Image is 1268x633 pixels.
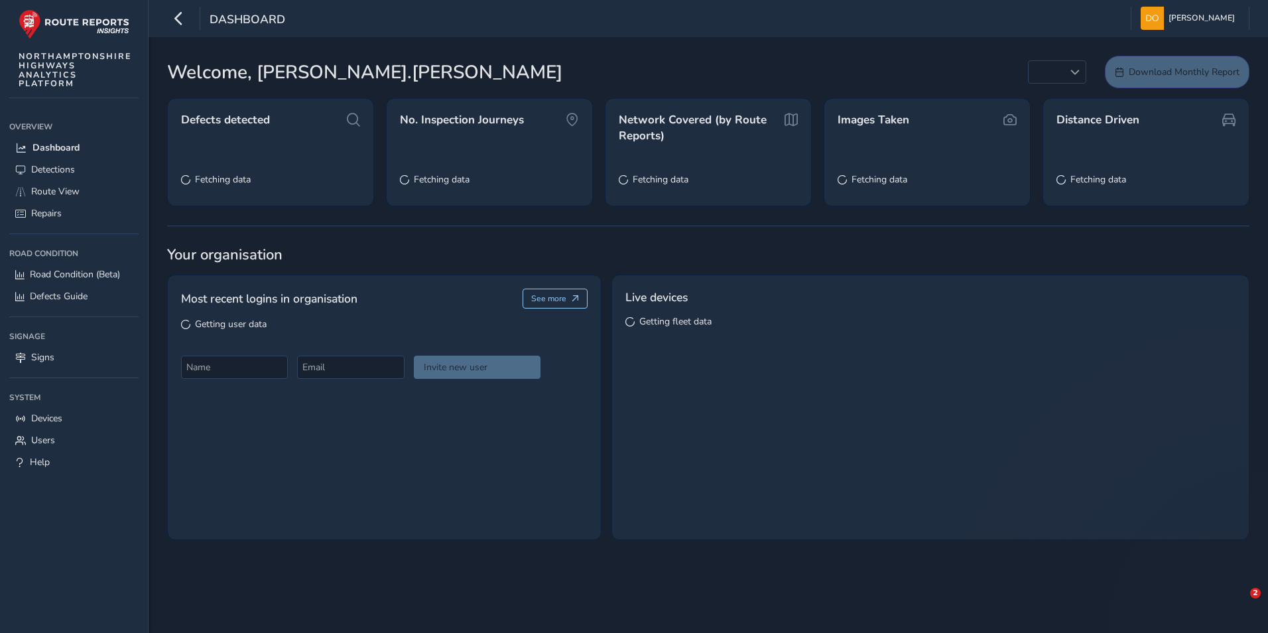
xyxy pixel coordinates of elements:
a: Repairs [9,202,139,224]
img: rr logo [19,9,129,39]
span: Users [31,434,55,447]
span: Distance Driven [1056,112,1139,128]
a: Signs [9,346,139,368]
a: Dashboard [9,137,139,159]
iframe: Intercom live chat [1223,588,1255,620]
span: Getting user data [195,318,267,330]
button: [PERSON_NAME] [1141,7,1239,30]
span: Network Covered (by Route Reports) [619,112,780,143]
button: See more [523,289,588,309]
span: Dashboard [210,11,285,30]
span: Fetching data [633,173,688,186]
a: Route View [9,180,139,202]
span: Fetching data [852,173,907,186]
span: [PERSON_NAME] [1169,7,1235,30]
span: Route View [31,185,80,198]
span: Help [30,456,50,468]
span: Signs [31,351,54,364]
input: Name [181,356,288,379]
span: Road Condition (Beta) [30,268,120,281]
span: See more [531,293,566,304]
span: NORTHAMPTONSHIRE HIGHWAYS ANALYTICS PLATFORM [19,52,132,88]
span: Welcome, [PERSON_NAME].[PERSON_NAME] [167,58,562,86]
input: Email [297,356,404,379]
span: Defects Guide [30,290,88,303]
div: Signage [9,326,139,346]
span: Fetching data [195,173,251,186]
a: Devices [9,407,139,429]
span: Fetching data [414,173,470,186]
span: Defects detected [181,112,270,128]
a: Road Condition (Beta) [9,263,139,285]
span: Detections [31,163,75,176]
span: Your organisation [167,245,1249,265]
a: Users [9,429,139,451]
span: Fetching data [1070,173,1126,186]
div: Overview [9,117,139,137]
a: Detections [9,159,139,180]
span: Devices [31,412,62,425]
img: diamond-layout [1141,7,1164,30]
a: Help [9,451,139,473]
span: Most recent logins in organisation [181,290,357,307]
div: Road Condition [9,244,139,263]
span: Getting fleet data [639,315,712,328]
span: 2 [1250,588,1261,598]
a: Defects Guide [9,285,139,307]
span: Dashboard [32,141,80,154]
div: System [9,387,139,407]
span: Images Taken [838,112,909,128]
span: No. Inspection Journeys [400,112,524,128]
span: Repairs [31,207,62,220]
span: Live devices [625,289,688,306]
